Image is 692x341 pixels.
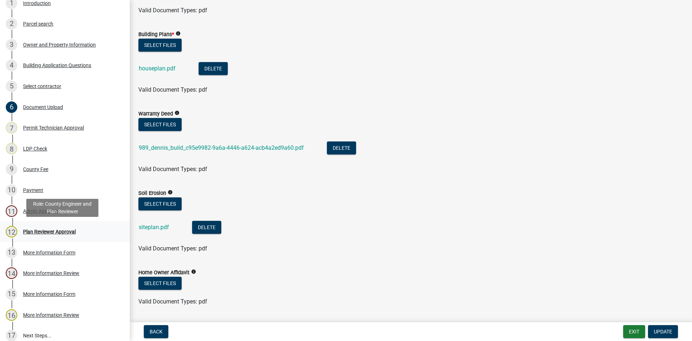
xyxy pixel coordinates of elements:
[23,250,75,255] div: More Information Form
[138,245,207,252] span: Valid Document Types: pdf
[6,60,17,71] div: 4
[191,269,196,274] i: info
[6,309,17,321] div: 16
[6,267,17,279] div: 14
[23,21,53,26] div: Parcel search
[623,325,645,338] button: Exit
[6,288,17,300] div: 15
[199,62,228,75] button: Delete
[6,184,17,196] div: 10
[138,270,190,275] label: Home Owner Affidavit
[139,144,304,151] a: 989_dennis_build_c95e9982-9a6a-4446-a624-acb4a2ed9a60.pdf
[174,110,179,115] i: info
[192,221,221,234] button: Delete
[138,7,207,14] span: Valid Document Types: pdf
[138,166,207,172] span: Valid Document Types: pdf
[138,39,182,52] button: Select files
[26,199,98,217] div: Role: County Engineer and Plan Reviewer
[138,277,182,290] button: Select files
[23,188,43,193] div: Payment
[23,84,61,89] div: Select contractor
[23,42,96,47] div: Owner and Property Information
[23,63,91,68] div: Building Application Questions
[168,190,173,195] i: info
[23,312,79,318] div: More Information Review
[138,118,182,131] button: Select files
[150,329,163,335] span: Back
[6,18,17,30] div: 2
[139,65,176,72] a: houseplan.pdf
[6,39,17,51] div: 3
[654,329,672,335] span: Update
[23,1,51,6] div: Introduction
[327,145,356,152] wm-modal-confirm: Delete Document
[138,191,166,196] label: Soil Erosion
[23,229,76,234] div: Plan Reviewer Approval
[23,125,84,130] div: Permit Technician Approval
[6,226,17,237] div: 12
[6,163,17,175] div: 9
[138,32,174,37] label: Building Plans
[192,224,221,231] wm-modal-confirm: Delete Document
[176,31,181,36] i: info
[23,209,59,214] div: Admin Approval
[6,205,17,217] div: 11
[6,247,17,258] div: 13
[23,271,79,276] div: More Information Review
[138,197,182,210] button: Select files
[144,325,168,338] button: Back
[23,167,48,172] div: County Fee
[23,146,47,151] div: LDP Check
[23,292,75,297] div: More Information Form
[648,325,678,338] button: Update
[138,298,207,305] span: Valid Document Types: pdf
[138,112,173,117] label: Warranty Deed
[6,122,17,134] div: 7
[199,66,228,73] wm-modal-confirm: Delete Document
[6,80,17,92] div: 5
[6,101,17,113] div: 6
[138,86,207,93] span: Valid Document Types: pdf
[327,141,356,154] button: Delete
[139,224,169,231] a: siteplan.pdf
[6,143,17,154] div: 8
[23,105,63,110] div: Document Upload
